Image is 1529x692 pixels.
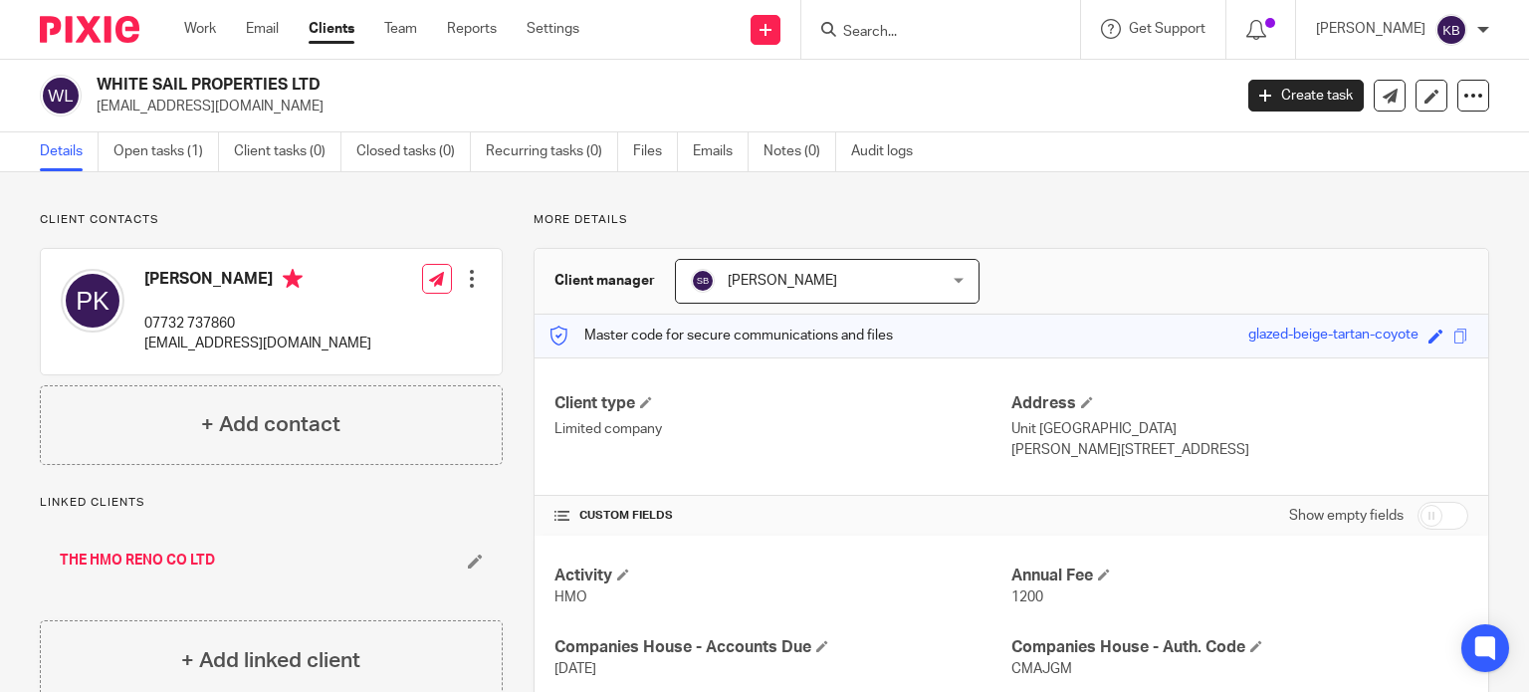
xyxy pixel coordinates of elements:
[144,314,371,334] p: 07732 737860
[764,132,836,171] a: Notes (0)
[1011,637,1468,658] h4: Companies House - Auth. Code
[97,97,1218,116] p: [EMAIL_ADDRESS][DOMAIN_NAME]
[60,551,215,571] a: THE HMO RENO CO LTD
[1289,506,1404,526] label: Show empty fields
[728,274,837,288] span: [PERSON_NAME]
[1011,590,1043,604] span: 1200
[1435,14,1467,46] img: svg%3E
[554,662,596,676] span: [DATE]
[554,508,1011,524] h4: CUSTOM FIELDS
[841,24,1020,42] input: Search
[61,269,124,333] img: svg%3E
[40,16,139,43] img: Pixie
[554,566,1011,586] h4: Activity
[549,326,893,346] p: Master code for secure communications and files
[527,19,579,39] a: Settings
[309,19,354,39] a: Clients
[691,269,715,293] img: svg%3E
[554,637,1011,658] h4: Companies House - Accounts Due
[40,75,82,116] img: svg%3E
[97,75,994,96] h2: WHITE SAIL PROPERTIES LTD
[693,132,749,171] a: Emails
[1129,22,1205,36] span: Get Support
[554,393,1011,414] h4: Client type
[356,132,471,171] a: Closed tasks (0)
[1011,440,1468,460] p: [PERSON_NAME][STREET_ADDRESS]
[554,419,1011,439] p: Limited company
[486,132,618,171] a: Recurring tasks (0)
[534,212,1489,228] p: More details
[1011,419,1468,439] p: Unit [GEOGRAPHIC_DATA]
[283,269,303,289] i: Primary
[633,132,678,171] a: Files
[447,19,497,39] a: Reports
[1316,19,1425,39] p: [PERSON_NAME]
[1248,325,1419,347] div: glazed-beige-tartan-coyote
[184,19,216,39] a: Work
[40,132,99,171] a: Details
[234,132,341,171] a: Client tasks (0)
[40,212,503,228] p: Client contacts
[1011,393,1468,414] h4: Address
[144,269,371,294] h4: [PERSON_NAME]
[246,19,279,39] a: Email
[201,409,340,440] h4: + Add contact
[1248,80,1364,112] a: Create task
[1011,662,1072,676] span: CMAJGM
[851,132,928,171] a: Audit logs
[1011,566,1468,586] h4: Annual Fee
[113,132,219,171] a: Open tasks (1)
[384,19,417,39] a: Team
[181,645,360,676] h4: + Add linked client
[144,334,371,353] p: [EMAIL_ADDRESS][DOMAIN_NAME]
[554,590,587,604] span: HMO
[40,495,503,511] p: Linked clients
[554,271,655,291] h3: Client manager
